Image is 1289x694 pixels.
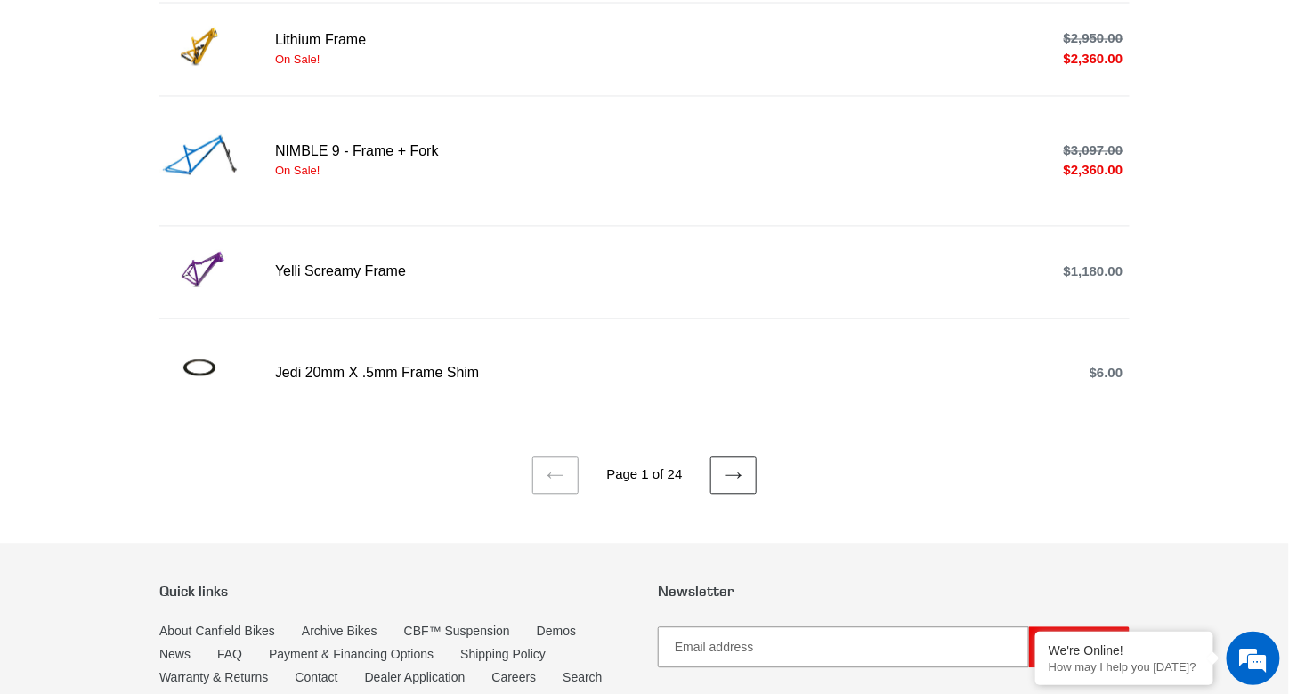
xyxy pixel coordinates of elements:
[1049,660,1200,674] p: How may I help you today?
[582,465,707,486] li: Page 1 of 24
[295,671,337,685] a: Contact
[365,671,466,685] a: Dealer Application
[658,627,1029,668] input: Email address
[404,625,510,639] a: CBF™ Suspension
[159,584,631,601] p: Quick links
[460,648,546,662] a: Shipping Policy
[269,648,434,662] a: Payment & Financing Options
[159,648,191,662] a: News
[658,584,1130,601] p: Newsletter
[492,671,537,685] a: Careers
[1049,643,1200,658] div: We're Online!
[302,625,377,639] a: Archive Bikes
[563,671,602,685] a: Search
[159,625,275,639] a: About Canfield Bikes
[537,625,576,639] a: Demos
[159,671,268,685] a: Warranty & Returns
[1029,627,1130,668] button: Subscribe
[217,648,242,662] a: FAQ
